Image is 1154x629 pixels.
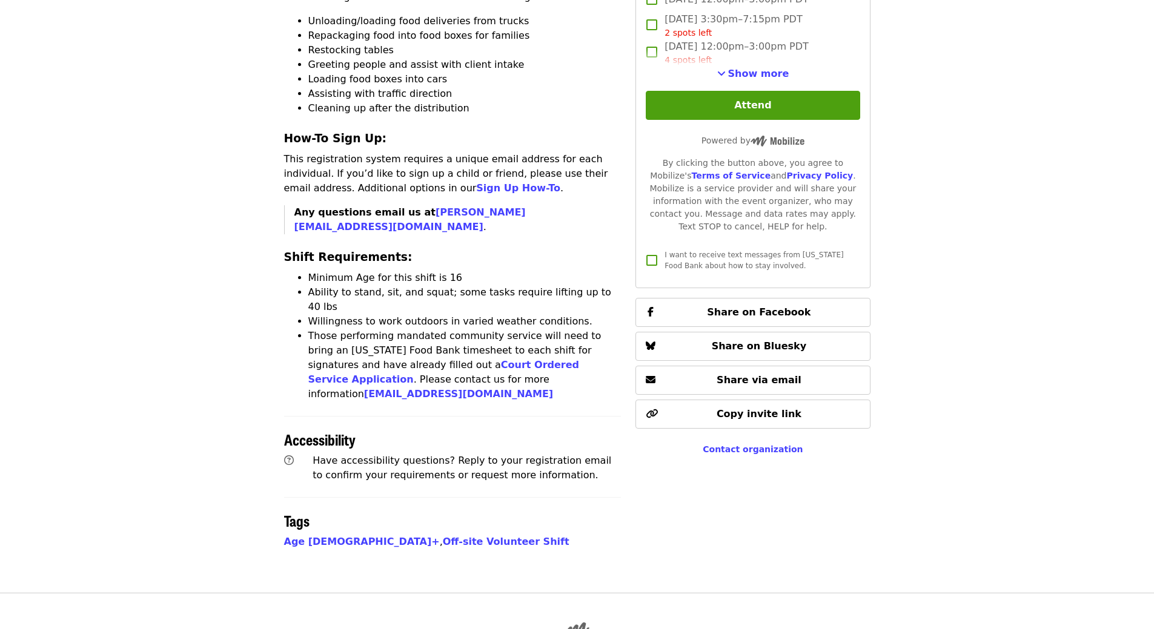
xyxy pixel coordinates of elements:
li: Ability to stand, sit, and squat; some tasks require lifting up to 40 lbs [308,285,622,314]
li: Assisting with traffic direction [308,87,622,101]
button: Share on Facebook [635,298,870,327]
li: Greeting people and assist with client intake [308,58,622,72]
span: , [284,536,443,547]
img: Powered by Mobilize [751,136,804,147]
button: See more timeslots [717,67,789,81]
span: Share via email [717,374,801,386]
span: Show more [728,68,789,79]
button: Attend [646,91,860,120]
strong: Shift Requirements: [284,251,413,263]
span: Powered by [701,136,804,145]
i: question-circle icon [284,455,294,466]
div: By clicking the button above, you agree to Mobilize's and . Mobilize is a service provider and wi... [646,157,860,233]
span: I want to receive text messages from [US_STATE] Food Bank about how to stay involved. [665,251,843,270]
button: Share via email [635,366,870,395]
li: Loading food boxes into cars [308,72,622,87]
strong: How-To Sign Up: [284,132,387,145]
span: Copy invite link [717,408,801,420]
li: Unloading/loading food deliveries from trucks [308,14,622,28]
span: Have accessibility questions? Reply to your registration email to confirm your requirements or re... [313,455,611,481]
span: Tags [284,510,310,531]
strong: Any questions email us at [294,206,526,232]
span: [DATE] 12:00pm–3:00pm PDT [665,39,809,67]
li: Minimum Age for this shift is 16 [308,271,622,285]
a: Privacy Policy [786,171,853,180]
a: Sign Up How-To [476,182,560,194]
li: Restocking tables [308,43,622,58]
li: Repackaging food into food boxes for families [308,28,622,43]
button: Share on Bluesky [635,332,870,361]
span: Share on Facebook [707,306,811,318]
span: Share on Bluesky [712,340,807,352]
li: Cleaning up after the distribution [308,101,622,116]
button: Copy invite link [635,400,870,429]
span: 4 spots left [665,55,712,65]
a: Age [DEMOGRAPHIC_DATA]+ [284,536,440,547]
a: Terms of Service [691,171,771,180]
span: 2 spots left [665,28,712,38]
a: Off-site Volunteer Shift [443,536,569,547]
a: [EMAIL_ADDRESS][DOMAIN_NAME] [364,388,553,400]
a: Contact organization [703,444,803,454]
p: . [294,205,622,234]
li: Willingness to work outdoors in varied weather conditions. [308,314,622,329]
span: Accessibility [284,429,356,450]
li: Those performing mandated community service will need to bring an [US_STATE] Food Bank timesheet ... [308,329,622,401]
p: This registration system requires a unique email address for each individual. If you’d like to si... [284,152,622,196]
span: [DATE] 3:30pm–7:15pm PDT [665,12,802,39]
